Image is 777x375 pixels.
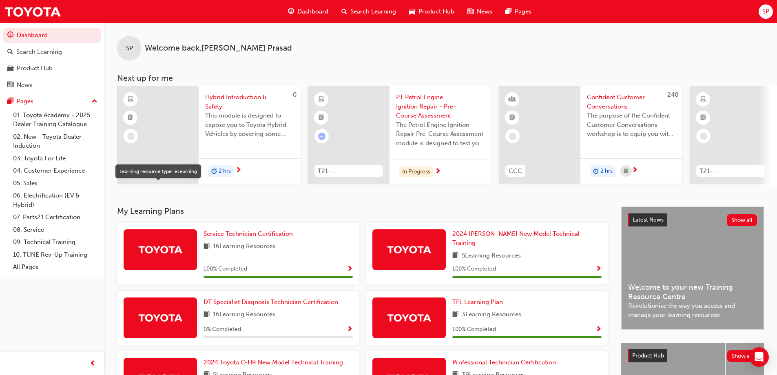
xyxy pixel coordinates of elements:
[204,229,296,239] a: Service Technician Certification
[700,94,706,105] span: learningResourceType_ELEARNING-icon
[403,3,461,20] a: car-iconProduct Hub
[700,166,762,176] span: T21-FOD_DMM_PREREQ
[452,359,556,366] span: Professional Technician Certification
[117,86,301,184] a: 0T21-FOD_HVIS_PREREQHybrid Introduction & SafetyThis module is designed to expose you to Toyota H...
[499,3,538,20] a: pages-iconPages
[204,310,210,320] span: book-icon
[595,266,602,273] span: Show Progress
[308,86,491,184] a: T21-PTEN_PEIR_PRE_EXAMPT Petrol Engine Ignition Repair - Pre-Course AssessmentThe Petrol Engine I...
[138,242,183,257] img: Trak
[10,131,101,152] a: 02. New - Toyota Dealer Induction
[16,47,62,57] div: Search Learning
[211,166,217,177] span: duration-icon
[435,168,441,175] span: next-icon
[3,78,101,93] a: News
[462,310,521,320] span: 3 Learning Resources
[509,94,515,105] span: learningResourceType_INSTRUCTOR_LED-icon
[509,166,522,176] span: CCC
[759,4,773,19] button: SP
[387,242,432,257] img: Trak
[3,44,101,60] a: Search Learning
[632,352,664,359] span: Product Hub
[700,133,707,140] span: learningRecordVerb_NONE-icon
[467,7,474,17] span: news-icon
[452,251,458,261] span: book-icon
[587,111,676,139] span: The purpose of the Confident Customer Conversations workshop is to equip you with tools to commun...
[3,26,101,94] button: DashboardSearch LearningProduct HubNews
[727,350,758,362] button: Show all
[347,264,353,274] button: Show Progress
[461,3,499,20] a: news-iconNews
[205,111,294,139] span: This module is designed to expose you to Toyota Hybrid Vehicles by covering some history of the H...
[17,97,33,106] div: Pages
[204,242,210,252] span: book-icon
[727,214,757,226] button: Show all
[452,358,559,367] a: Professional Technician Certification
[10,164,101,177] a: 04. Customer Experience
[462,251,521,261] span: 5 Learning Resources
[628,349,757,362] a: Product HubShow all
[667,91,678,98] span: 240
[515,7,531,16] span: Pages
[104,73,777,83] h3: Next up for me
[452,230,580,247] span: 2024 [PERSON_NAME] New Model Technical Training
[418,7,454,16] span: Product Hub
[600,166,613,176] span: 2 hrs
[477,7,492,16] span: News
[700,113,706,123] span: booktick-icon
[749,347,769,367] div: Open Intercom Messenger
[205,93,294,111] span: Hybrid Introduction & Safety
[204,230,293,237] span: Service Technician Certification
[3,94,101,109] button: Pages
[7,98,13,105] span: pages-icon
[10,236,101,249] a: 09. Technical Training
[288,7,294,17] span: guage-icon
[319,94,324,105] span: learningResourceType_ELEARNING-icon
[628,213,757,226] a: Latest NewsShow all
[204,358,346,367] a: 2024 Toyota C-HR New Model Technical Training
[347,266,353,273] span: Show Progress
[10,189,101,211] a: 06. Electrification (EV & Hybrid)
[4,2,61,21] img: Trak
[347,324,353,335] button: Show Progress
[204,359,343,366] span: 2024 Toyota C-HR New Model Technical Training
[452,264,496,274] span: 100 % Completed
[92,96,97,107] span: up-icon
[621,206,764,330] a: Latest NewsShow allWelcome to your new Training Resource CentreRevolutionise the way you access a...
[10,249,101,261] a: 10. TUNE Rev-Up Training
[204,298,338,306] span: DT Specialist Diagnosis Technician Certification
[499,86,682,184] a: 240CCCConfident Customer ConversationsThe purpose of the Confident Customer Conversations worksho...
[452,325,496,334] span: 100 % Completed
[632,167,638,174] span: next-icon
[396,93,485,120] span: PT Petrol Engine Ignition Repair - Pre-Course Assessment
[219,166,231,176] span: 2 hrs
[587,93,676,111] span: Confident Customer Conversations
[633,216,664,223] span: Latest News
[293,91,297,98] span: 0
[7,32,13,39] span: guage-icon
[10,211,101,224] a: 07. Parts21 Certification
[10,261,101,273] a: All Pages
[204,297,341,307] a: DT Specialist Diagnosis Technician Certification
[128,113,133,123] span: booktick-icon
[10,152,101,165] a: 03. Toyota For Life
[281,3,335,20] a: guage-iconDashboard
[409,7,415,17] span: car-icon
[762,7,769,16] span: SP
[318,166,380,176] span: T21-PTEN_PEIR_PRE_EXAM
[593,166,599,177] span: duration-icon
[7,49,13,56] span: search-icon
[335,3,403,20] a: search-iconSearch Learning
[505,7,511,17] span: pages-icon
[10,109,101,131] a: 01. Toyota Academy - 2025 Dealer Training Catalogue
[90,359,96,369] span: prev-icon
[10,224,101,236] a: 08. Service
[17,64,53,73] div: Product Hub
[128,94,133,105] span: learningResourceType_ELEARNING-icon
[10,177,101,190] a: 05. Sales
[396,120,485,148] span: The Petrol Engine Ignition Repair Pre-Course Assessment module is designed to test your learning ...
[318,133,325,140] span: learningRecordVerb_ATTEMPT-icon
[452,298,503,306] span: TFL Learning Plan
[595,324,602,335] button: Show Progress
[138,311,183,325] img: Trak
